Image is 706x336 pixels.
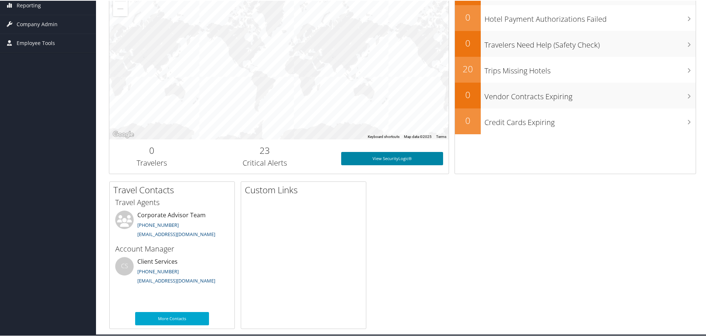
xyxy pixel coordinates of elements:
a: 0Vendor Contracts Expiring [455,82,696,108]
h3: Credit Cards Expiring [484,113,696,127]
a: [EMAIL_ADDRESS][DOMAIN_NAME] [137,230,215,237]
a: More Contacts [135,311,209,325]
a: [EMAIL_ADDRESS][DOMAIN_NAME] [137,277,215,283]
span: Employee Tools [17,33,55,52]
a: 0Travelers Need Help (Safety Check) [455,30,696,56]
a: 20Trips Missing Hotels [455,56,696,82]
h3: Hotel Payment Authorizations Failed [484,10,696,24]
h2: 0 [115,143,189,156]
img: Google [111,129,136,139]
h3: Travelers [115,157,189,167]
a: [PHONE_NUMBER] [137,267,179,274]
li: Corporate Advisor Team [112,210,233,240]
a: 0Hotel Payment Authorizations Failed [455,4,696,30]
button: Zoom out [113,1,128,15]
a: 0Credit Cards Expiring [455,108,696,134]
a: View SecurityLogic® [341,151,443,164]
li: Client Services [112,256,233,287]
button: Keyboard shortcuts [368,134,400,139]
h3: Vendor Contracts Expiring [484,87,696,101]
h2: 23 [200,143,330,156]
h3: Trips Missing Hotels [484,61,696,75]
div: CS [115,256,134,275]
h3: Travel Agents [115,197,229,207]
a: Open this area in Google Maps (opens a new window) [111,129,136,139]
span: Map data ©2025 [404,134,432,138]
h2: 0 [455,36,481,49]
a: [PHONE_NUMBER] [137,221,179,228]
h2: Travel Contacts [113,183,234,195]
h2: Custom Links [245,183,366,195]
a: Terms (opens in new tab) [436,134,446,138]
h2: 0 [455,10,481,23]
h3: Travelers Need Help (Safety Check) [484,35,696,49]
h2: 0 [455,88,481,100]
h2: 0 [455,114,481,126]
h2: 20 [455,62,481,75]
span: Company Admin [17,14,58,33]
h3: Critical Alerts [200,157,330,167]
h3: Account Manager [115,243,229,253]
